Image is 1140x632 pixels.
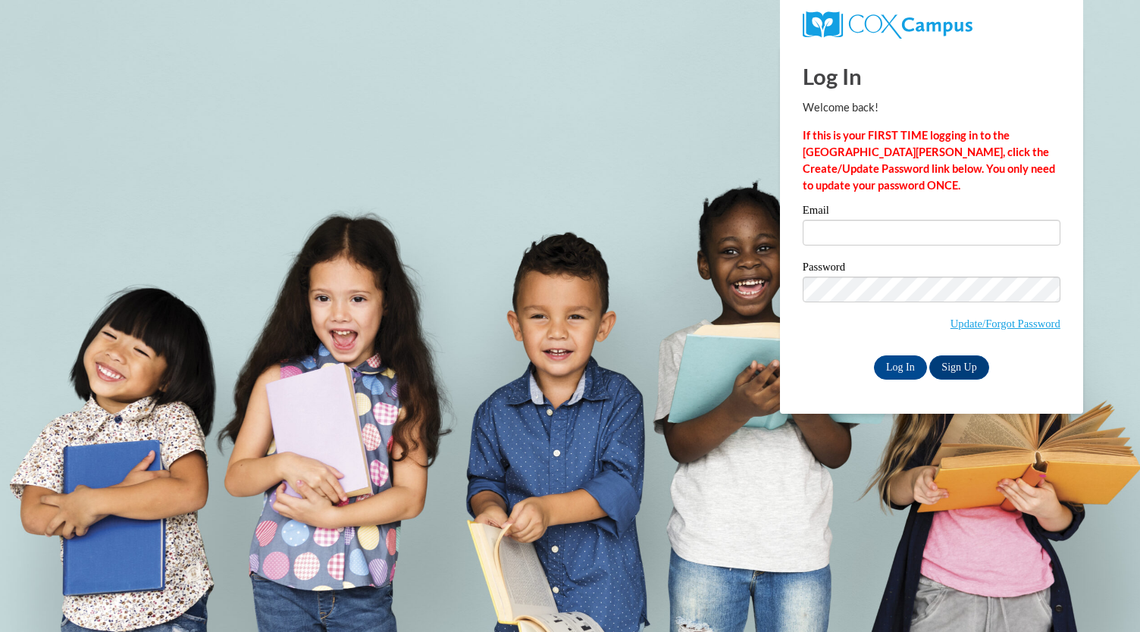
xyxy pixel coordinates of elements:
[803,205,1060,220] label: Email
[929,355,988,380] a: Sign Up
[874,355,927,380] input: Log In
[803,11,1060,39] a: COX Campus
[951,318,1060,330] a: Update/Forgot Password
[803,61,1060,92] h1: Log In
[803,261,1060,277] label: Password
[803,99,1060,116] p: Welcome back!
[803,11,972,39] img: COX Campus
[803,129,1055,192] strong: If this is your FIRST TIME logging in to the [GEOGRAPHIC_DATA][PERSON_NAME], click the Create/Upd...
